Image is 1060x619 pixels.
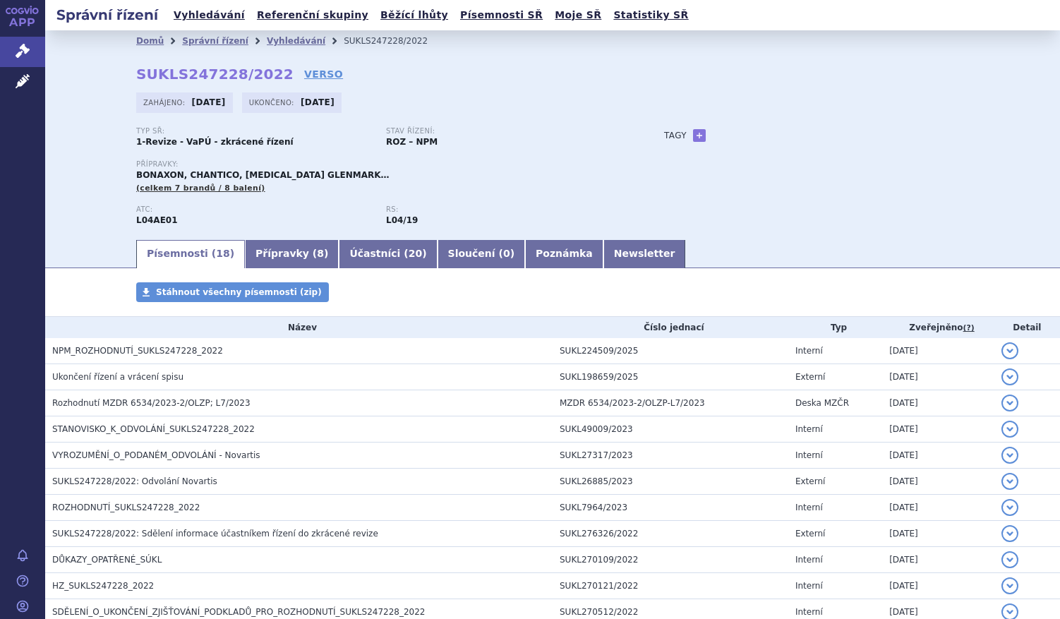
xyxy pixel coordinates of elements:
[553,521,788,547] td: SUKL276326/2022
[438,240,525,268] a: Sloučení (0)
[1001,421,1018,438] button: detail
[52,555,162,565] span: DŮKAZY_OPATŘENÉ_SÚKL
[386,215,418,225] strong: fingolimod
[882,573,994,599] td: [DATE]
[52,607,425,617] span: SDĚLENÍ_O_UKONČENÍ_ZJIŠŤOVÁNÍ_PODKLADŮ_PRO_ROZHODNUTÍ_SUKLS247228_2022
[1001,499,1018,516] button: detail
[882,521,994,547] td: [DATE]
[664,127,687,144] h3: Tagy
[52,476,217,486] span: SUKLS247228/2022: Odvolání Novartis
[882,443,994,469] td: [DATE]
[317,248,324,259] span: 8
[52,581,154,591] span: HZ_SUKLS247228_2022
[52,398,251,408] span: Rozhodnutí MZDR 6534/2023-2/OLZP; L7/2023
[795,372,825,382] span: Externí
[386,205,622,214] p: RS:
[553,317,788,338] th: Číslo jednací
[409,248,422,259] span: 20
[882,364,994,390] td: [DATE]
[143,97,188,108] span: Zahájeno:
[795,346,823,356] span: Interní
[795,503,823,512] span: Interní
[136,215,178,225] strong: FINGOLIMOD
[136,66,294,83] strong: SUKLS247228/2022
[52,503,200,512] span: ROZHODNUTÍ_SUKLS247228_2022
[169,6,249,25] a: Vyhledávání
[376,6,452,25] a: Běžící lhůty
[882,317,994,338] th: Zveřejněno
[1001,551,1018,568] button: detail
[1001,342,1018,359] button: detail
[795,555,823,565] span: Interní
[553,469,788,495] td: SUKL26885/2023
[304,67,343,81] a: VERSO
[795,424,823,434] span: Interní
[1001,577,1018,594] button: detail
[136,240,245,268] a: Písemnosti (18)
[795,607,823,617] span: Interní
[553,573,788,599] td: SUKL270121/2022
[693,129,706,142] a: +
[45,317,553,338] th: Název
[795,450,823,460] span: Interní
[249,97,297,108] span: Ukončeno:
[553,416,788,443] td: SUKL49009/2023
[1001,395,1018,411] button: detail
[795,476,825,486] span: Externí
[267,36,325,46] a: Vyhledávání
[52,424,255,434] span: STANOVISKO_K_ODVOLÁNÍ_SUKLS247228_2022
[553,547,788,573] td: SUKL270109/2022
[192,97,226,107] strong: [DATE]
[795,581,823,591] span: Interní
[136,170,390,180] span: BONAXON, CHANTICO, [MEDICAL_DATA] GLENMARK…
[553,443,788,469] td: SUKL27317/2023
[156,287,322,297] span: Stáhnout všechny písemnosti (zip)
[1001,473,1018,490] button: detail
[795,529,825,539] span: Externí
[788,317,882,338] th: Typ
[253,6,373,25] a: Referenční skupiny
[882,416,994,443] td: [DATE]
[795,398,849,408] span: Deska MZČR
[603,240,686,268] a: Newsletter
[136,137,294,147] strong: 1-Revize - VaPÚ - zkrácené řízení
[52,372,183,382] span: Ukončení řízení a vrácení spisu
[136,127,372,136] p: Typ SŘ:
[245,240,339,268] a: Přípravky (8)
[882,495,994,521] td: [DATE]
[216,248,229,259] span: 18
[994,317,1060,338] th: Detail
[882,469,994,495] td: [DATE]
[301,97,335,107] strong: [DATE]
[882,390,994,416] td: [DATE]
[553,390,788,416] td: MZDR 6534/2023-2/OLZP-L7/2023
[45,5,169,25] h2: Správní řízení
[503,248,510,259] span: 0
[553,364,788,390] td: SUKL198659/2025
[553,495,788,521] td: SUKL7964/2023
[344,30,446,52] li: SUKLS247228/2022
[182,36,248,46] a: Správní řízení
[525,240,603,268] a: Poznámka
[963,323,975,333] abbr: (?)
[136,205,372,214] p: ATC:
[386,137,438,147] strong: ROZ – NPM
[339,240,437,268] a: Účastníci (20)
[52,346,223,356] span: NPM_ROZHODNUTÍ_SUKLS247228_2022
[609,6,692,25] a: Statistiky SŘ
[882,338,994,364] td: [DATE]
[882,547,994,573] td: [DATE]
[52,529,378,539] span: SUKLS247228/2022: Sdělení informace účastníkem řízení do zkrácené revize
[136,184,265,193] span: (celkem 7 brandů / 8 balení)
[386,127,622,136] p: Stav řízení:
[136,160,636,169] p: Přípravky:
[52,450,260,460] span: VYROZUMĚNÍ_O_PODANÉM_ODVOLÁNÍ - Novartis
[550,6,606,25] a: Moje SŘ
[136,36,164,46] a: Domů
[1001,525,1018,542] button: detail
[136,282,329,302] a: Stáhnout všechny písemnosti (zip)
[1001,368,1018,385] button: detail
[456,6,547,25] a: Písemnosti SŘ
[553,338,788,364] td: SUKL224509/2025
[1001,447,1018,464] button: detail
